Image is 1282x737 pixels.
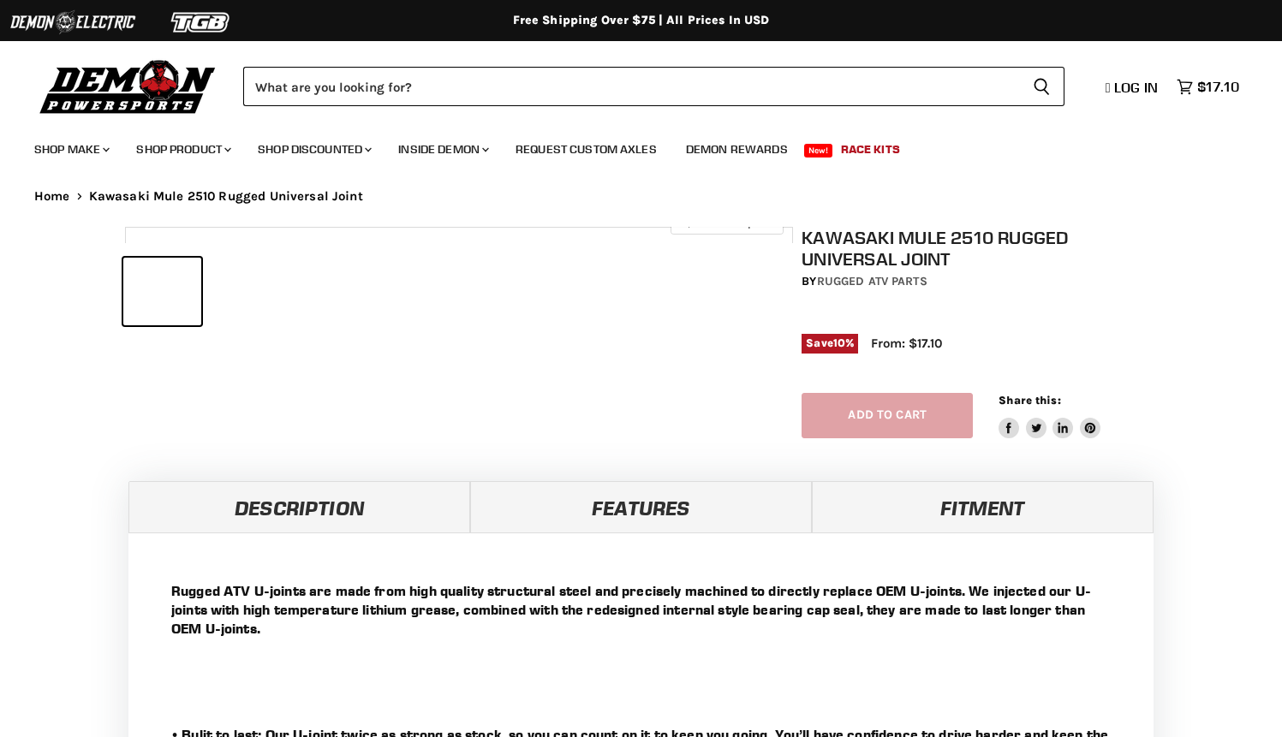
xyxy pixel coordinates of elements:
[1168,74,1248,99] a: $17.10
[128,481,470,532] a: Description
[9,6,137,39] img: Demon Electric Logo 2
[171,581,1111,638] p: Rugged ATV U-joints are made from high quality structural steel and precisely machined to directl...
[21,125,1235,167] ul: Main menu
[1114,79,1158,96] span: Log in
[679,216,774,229] span: Click to expand
[89,189,363,204] span: Kawasaki Mule 2510 Rugged Universal Joint
[1098,80,1168,95] a: Log in
[34,189,70,204] a: Home
[999,393,1100,438] aside: Share this:
[470,481,812,532] a: Features
[245,132,382,167] a: Shop Discounted
[385,132,499,167] a: Inside Demon
[21,132,120,167] a: Shop Make
[812,481,1154,532] a: Fitment
[123,132,241,167] a: Shop Product
[243,67,1064,106] form: Product
[802,272,1166,291] div: by
[871,336,942,351] span: From: $17.10
[999,394,1060,407] span: Share this:
[833,336,845,349] span: 10
[804,144,833,158] span: New!
[817,274,927,288] a: Rugged ATV Parts
[34,56,222,116] img: Demon Powersports
[673,132,801,167] a: Demon Rewards
[1019,67,1064,106] button: Search
[243,67,1019,106] input: Search
[123,258,201,325] button: IMAGE thumbnail
[1197,79,1239,95] span: $17.10
[137,6,265,39] img: TGB Logo 2
[802,334,858,353] span: Save %
[503,132,670,167] a: Request Custom Axles
[802,227,1166,270] h1: Kawasaki Mule 2510 Rugged Universal Joint
[828,132,913,167] a: Race Kits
